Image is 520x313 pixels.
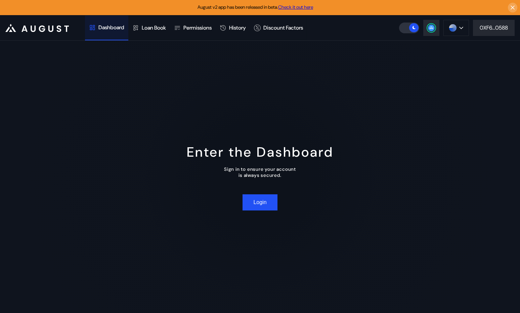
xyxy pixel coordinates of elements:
a: Discount Factors [250,15,307,40]
a: Permissions [170,15,216,40]
a: Dashboard [85,15,128,40]
div: Discount Factors [263,24,303,31]
div: History [229,24,246,31]
div: Permissions [183,24,212,31]
div: Sign in to ensure your account is always secured. [224,166,296,178]
div: Enter the Dashboard [187,143,334,161]
div: 0XF6...0588 [480,24,508,31]
div: Dashboard [98,24,124,31]
span: August v2 app has been released in beta. [198,4,313,10]
a: History [216,15,250,40]
button: 0XF6...0588 [473,20,515,36]
img: chain logo [449,24,457,32]
div: Loan Book [142,24,166,31]
a: Loan Book [128,15,170,40]
button: chain logo [443,20,469,36]
button: Login [243,194,277,210]
a: Check it out here [278,4,313,10]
